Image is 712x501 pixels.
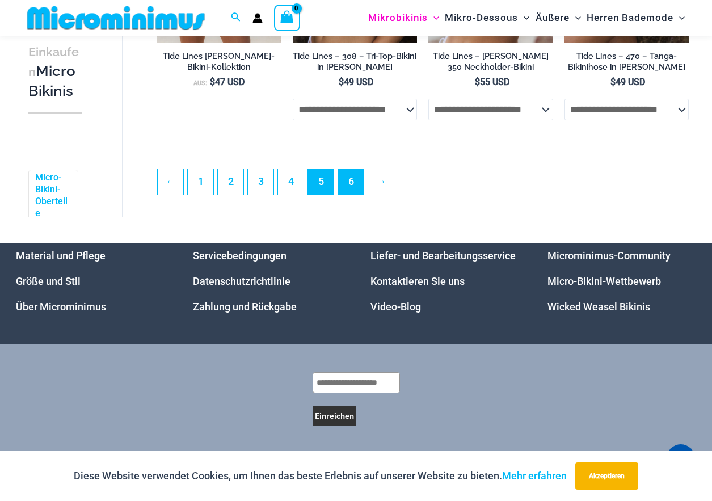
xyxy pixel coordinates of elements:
a: Seite 6 [338,169,364,195]
a: Über Microminimus [16,301,106,313]
font: Micro Bikinis [28,62,75,99]
button: Einreichen [313,406,356,426]
font: Einkaufen [28,45,79,79]
font: Herren Bademode [587,12,673,23]
a: Micro-Bikini-Oberteile [35,172,69,219]
a: Liefer- und Bearbeitungsservice [370,250,516,262]
aside: Footer-Widget 2 [193,243,342,319]
font: 47 USD [215,77,245,87]
a: Microminimus-Community [547,250,671,262]
font: $ [610,77,616,87]
font: 49 USD [616,77,645,87]
span: Seite 5 [308,169,334,195]
font: 5 [318,175,324,187]
a: Link zum Kontosymbol [252,13,263,23]
font: 4 [288,175,294,187]
font: Micro-Bikini-Oberteile [35,172,68,218]
font: 3 [258,175,264,187]
font: Mikro-Dessous [445,12,518,23]
font: Einreichen [315,411,354,421]
font: → [376,175,386,187]
span: Menü umschalten [428,3,439,32]
font: $ [210,77,215,87]
aside: Footer-Widget 3 [370,243,520,319]
nav: Speisekarte [193,243,342,319]
img: MM SHOP LOGO FLAT [23,5,209,31]
a: Seite 4 [278,169,304,195]
font: Tide Lines – 470 – Tanga-Bikinihose in [PERSON_NAME] [568,51,685,71]
font: 49 USD [344,77,373,87]
nav: Produktpaginierung [157,169,689,201]
a: Mehr erfahren [502,470,567,482]
font: ← [166,175,176,187]
font: Aus: [193,79,207,87]
a: Tide Lines [PERSON_NAME]-Bikini-Kollektion [157,51,281,77]
font: Tide Lines – 308 – Tri-Top-Bikini in [PERSON_NAME] [293,51,416,71]
a: Tide Lines – 470 – Tanga-Bikinihose in [PERSON_NAME] [564,51,689,77]
span: Menü umschalten [518,3,529,32]
a: Link zum Suchsymbol [231,11,241,25]
font: 1 [198,175,204,187]
a: Zahlung und Rückgabe [193,301,297,313]
a: Video-Blog [370,301,421,313]
font: Mikrobikinis [368,12,428,23]
nav: Speisekarte [370,243,520,319]
button: Akzeptieren [575,462,638,490]
a: Mikro-DessousMenü umschaltenMenü umschalten [442,3,532,32]
a: Material und Pflege [16,250,106,262]
font: Diese Website verwendet Cookies, um Ihnen das beste Erlebnis auf unserer Website zu bieten. [74,470,502,482]
font: 6 [348,175,354,187]
span: Menü umschalten [673,3,685,32]
a: Wicked Weasel Bikinis [547,301,650,313]
font: Tide Lines – [PERSON_NAME] 350 Neckholder-Bikini [433,51,549,71]
a: ← [158,169,183,195]
a: Servicebedingungen [193,250,287,262]
aside: Footer-Widget 1 [16,243,165,319]
nav: Speisekarte [16,243,165,319]
span: Menü umschalten [570,3,581,32]
font: Äußere [536,12,570,23]
a: Kontaktieren Sie uns [370,275,465,287]
nav: Seitennavigation [364,2,689,34]
a: → [368,169,394,195]
font: 2 [228,175,234,187]
nav: Speisekarte [547,243,697,319]
aside: Footer Widget 4 [547,243,697,319]
a: Tide Lines – 308 – Tri-Top-Bikini in [PERSON_NAME] [293,51,417,77]
a: Tide Lines – [PERSON_NAME] 350 Neckholder-Bikini [428,51,553,77]
font: $ [475,77,480,87]
a: Micro-Bikini-Wettbewerb [547,275,661,287]
a: Einkaufswagen anzeigen, leer [274,5,300,31]
a: Seite 1 [188,169,213,195]
a: Größe und Stil [16,275,81,287]
font: Tide Lines [PERSON_NAME]-Bikini-Kollektion [163,51,275,71]
font: $ [339,77,344,87]
a: ÄußereMenü umschaltenMenü umschalten [533,3,584,32]
a: Seite 2 [218,169,243,195]
a: MikrobikinisMenü umschaltenMenü umschalten [365,3,442,32]
a: Seite 3 [248,169,273,195]
font: Akzeptieren [589,472,625,480]
a: Herren BademodeMenü umschaltenMenü umschalten [584,3,688,32]
a: Datenschutzrichtlinie [193,275,290,287]
font: 55 USD [480,77,509,87]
